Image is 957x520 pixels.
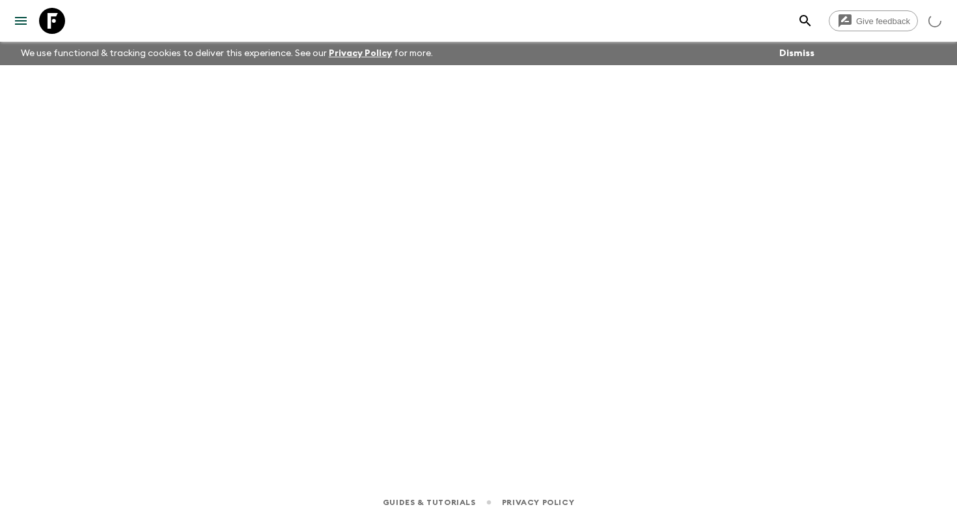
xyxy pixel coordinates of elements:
span: Give feedback [849,16,917,26]
button: search adventures [792,8,818,34]
a: Privacy Policy [502,495,574,510]
a: Guides & Tutorials [383,495,476,510]
button: Dismiss [776,44,818,63]
a: Privacy Policy [329,49,392,58]
button: menu [8,8,34,34]
a: Give feedback [829,10,918,31]
p: We use functional & tracking cookies to deliver this experience. See our for more. [16,42,438,65]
